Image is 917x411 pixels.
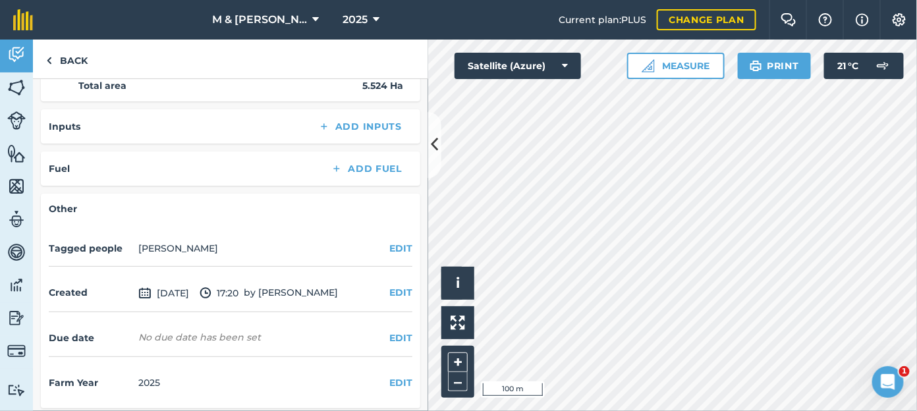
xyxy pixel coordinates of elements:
a: Change plan [657,9,756,30]
img: fieldmargin Logo [13,9,33,30]
div: by [PERSON_NAME] [49,275,412,312]
img: svg+xml;base64,PD94bWwgdmVyc2lvbj0iMS4wIiBlbmNvZGluZz0idXRmLTgiPz4KPCEtLSBHZW5lcmF0b3I6IEFkb2JlIE... [200,285,211,301]
span: 17:20 [200,285,238,301]
img: A question mark icon [818,13,833,26]
img: svg+xml;base64,PHN2ZyB4bWxucz0iaHR0cDovL3d3dy53My5vcmcvMjAwMC9zdmciIHdpZHRoPSIxNyIgaGVpZ2h0PSIxNy... [856,12,869,28]
button: EDIT [389,331,412,345]
img: svg+xml;base64,PD94bWwgdmVyc2lvbj0iMS4wIiBlbmNvZGluZz0idXRmLTgiPz4KPCEtLSBHZW5lcmF0b3I6IEFkb2JlIE... [7,308,26,328]
span: Current plan : PLUS [559,13,646,27]
h4: Inputs [49,119,80,134]
h4: Other [49,202,412,216]
button: + [448,352,468,372]
span: M & [PERSON_NAME] [212,12,307,28]
button: – [448,372,468,391]
iframe: Intercom live chat [872,366,904,398]
strong: Total area [78,78,126,93]
img: svg+xml;base64,PD94bWwgdmVyc2lvbj0iMS4wIiBlbmNvZGluZz0idXRmLTgiPz4KPCEtLSBHZW5lcmF0b3I6IEFkb2JlIE... [7,45,26,65]
img: svg+xml;base64,PD94bWwgdmVyc2lvbj0iMS4wIiBlbmNvZGluZz0idXRmLTgiPz4KPCEtLSBHZW5lcmF0b3I6IEFkb2JlIE... [7,111,26,130]
h4: Fuel [49,161,70,176]
img: A cog icon [891,13,907,26]
a: Back [33,40,101,78]
img: svg+xml;base64,PHN2ZyB4bWxucz0iaHR0cDovL3d3dy53My5vcmcvMjAwMC9zdmciIHdpZHRoPSIxOSIgaGVpZ2h0PSIyNC... [750,58,762,74]
span: 1 [899,366,910,377]
h4: Farm Year [49,375,133,390]
span: [DATE] [138,285,189,301]
span: i [456,275,460,291]
img: svg+xml;base64,PHN2ZyB4bWxucz0iaHR0cDovL3d3dy53My5vcmcvMjAwMC9zdmciIHdpZHRoPSI1NiIgaGVpZ2h0PSI2MC... [7,144,26,163]
img: svg+xml;base64,PD94bWwgdmVyc2lvbj0iMS4wIiBlbmNvZGluZz0idXRmLTgiPz4KPCEtLSBHZW5lcmF0b3I6IEFkb2JlIE... [7,242,26,262]
button: i [441,267,474,300]
img: svg+xml;base64,PD94bWwgdmVyc2lvbj0iMS4wIiBlbmNvZGluZz0idXRmLTgiPz4KPCEtLSBHZW5lcmF0b3I6IEFkb2JlIE... [870,53,896,79]
img: Ruler icon [642,59,655,72]
button: Measure [627,53,725,79]
img: svg+xml;base64,PD94bWwgdmVyc2lvbj0iMS4wIiBlbmNvZGluZz0idXRmLTgiPz4KPCEtLSBHZW5lcmF0b3I6IEFkb2JlIE... [7,209,26,229]
button: Add Inputs [308,117,412,136]
button: EDIT [389,241,412,256]
strong: 5.524 Ha [362,78,403,93]
button: 21 °C [824,53,904,79]
img: svg+xml;base64,PD94bWwgdmVyc2lvbj0iMS4wIiBlbmNvZGluZz0idXRmLTgiPz4KPCEtLSBHZW5lcmF0b3I6IEFkb2JlIE... [138,285,152,301]
button: Satellite (Azure) [455,53,581,79]
button: Print [738,53,812,79]
img: svg+xml;base64,PD94bWwgdmVyc2lvbj0iMS4wIiBlbmNvZGluZz0idXRmLTgiPz4KPCEtLSBHZW5lcmF0b3I6IEFkb2JlIE... [7,342,26,360]
img: svg+xml;base64,PD94bWwgdmVyc2lvbj0iMS4wIiBlbmNvZGluZz0idXRmLTgiPz4KPCEtLSBHZW5lcmF0b3I6IEFkb2JlIE... [7,384,26,397]
button: EDIT [389,375,412,390]
span: 21 ° C [837,53,859,79]
span: 2025 [343,12,368,28]
h4: Due date [49,331,133,345]
div: No due date has been set [138,331,261,344]
h4: Tagged people [49,241,133,256]
button: EDIT [389,285,412,300]
img: Two speech bubbles overlapping with the left bubble in the forefront [781,13,796,26]
h4: Created [49,285,133,300]
li: [PERSON_NAME] [138,241,218,256]
div: 2025 [138,375,160,390]
img: svg+xml;base64,PHN2ZyB4bWxucz0iaHR0cDovL3d3dy53My5vcmcvMjAwMC9zdmciIHdpZHRoPSI1NiIgaGVpZ2h0PSI2MC... [7,78,26,97]
img: Four arrows, one pointing top left, one top right, one bottom right and the last bottom left [451,315,465,330]
img: svg+xml;base64,PHN2ZyB4bWxucz0iaHR0cDovL3d3dy53My5vcmcvMjAwMC9zdmciIHdpZHRoPSI1NiIgaGVpZ2h0PSI2MC... [7,177,26,196]
button: Add Fuel [320,159,412,178]
img: svg+xml;base64,PHN2ZyB4bWxucz0iaHR0cDovL3d3dy53My5vcmcvMjAwMC9zdmciIHdpZHRoPSI5IiBoZWlnaHQ9IjI0Ii... [46,53,52,68]
img: svg+xml;base64,PD94bWwgdmVyc2lvbj0iMS4wIiBlbmNvZGluZz0idXRmLTgiPz4KPCEtLSBHZW5lcmF0b3I6IEFkb2JlIE... [7,275,26,295]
